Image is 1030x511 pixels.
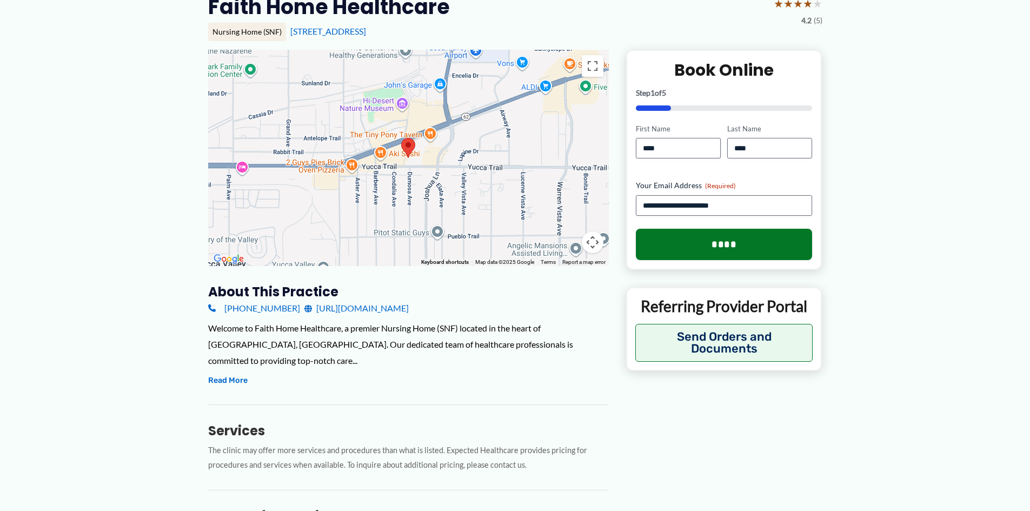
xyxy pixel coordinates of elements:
button: Send Orders and Documents [635,324,813,362]
label: Last Name [727,124,812,134]
button: Keyboard shortcuts [421,258,469,266]
a: Report a map error [562,259,606,265]
button: Map camera controls [582,231,603,253]
img: Google [211,252,247,266]
span: 4.2 [801,14,812,28]
p: Referring Provider Portal [635,296,813,316]
span: Map data ©2025 Google [475,259,534,265]
a: [STREET_ADDRESS] [290,26,366,36]
label: Your Email Address [636,180,813,191]
label: First Name [636,124,721,134]
p: Step of [636,89,813,97]
p: The clinic may offer more services and procedures than what is listed. Expected Healthcare provid... [208,443,609,473]
h2: Book Online [636,59,813,81]
span: 1 [650,88,655,97]
div: Nursing Home (SNF) [208,23,286,41]
a: [PHONE_NUMBER] [208,300,300,316]
button: Read More [208,374,248,387]
h3: Services [208,422,609,439]
a: [URL][DOMAIN_NAME] [304,300,409,316]
span: 5 [662,88,666,97]
a: Terms (opens in new tab) [541,259,556,265]
a: Open this area in Google Maps (opens a new window) [211,252,247,266]
div: Welcome to Faith Home Healthcare, a premier Nursing Home (SNF) located in the heart of [GEOGRAPHI... [208,320,609,368]
button: Toggle fullscreen view [582,55,603,77]
h3: About this practice [208,283,609,300]
span: (Required) [705,182,736,190]
span: (5) [814,14,822,28]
